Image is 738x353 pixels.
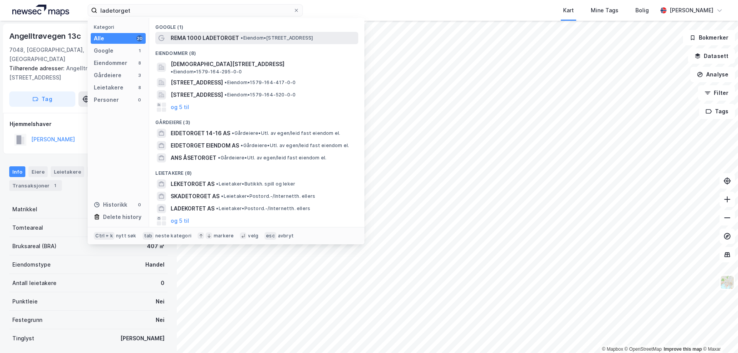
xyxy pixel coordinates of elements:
div: Personer [94,95,119,104]
a: OpenStreetMap [625,346,662,352]
span: Tilhørende adresser: [9,65,66,71]
div: Gårdeiere (3) [149,113,364,127]
button: Filter [698,85,735,101]
span: • [241,35,243,41]
span: [DEMOGRAPHIC_DATA][STREET_ADDRESS] [171,60,284,69]
div: Hjemmelshaver [10,119,167,129]
button: Bokmerker [683,30,735,45]
div: 1 [136,48,143,54]
iframe: Chat Widget [700,316,738,353]
span: Leietaker • Postord.-/Internetth. ellers [216,206,310,212]
button: Analyse [690,67,735,82]
div: Leietakere [94,83,123,92]
div: Punktleie [12,297,38,306]
div: Angelltrøvegen 13b, [STREET_ADDRESS] [9,64,161,82]
div: Handel [145,260,165,269]
span: • [224,80,227,85]
img: Z [720,275,735,290]
div: 1 [51,182,59,189]
div: Kategori [94,24,146,30]
div: Festegrunn [12,315,42,325]
a: Improve this map [664,346,702,352]
div: Google [94,46,113,55]
div: Eiendommer (8) [149,44,364,58]
span: Leietaker • Postord.-/Internetth. ellers [221,193,315,199]
div: velg [248,233,258,239]
span: Gårdeiere • Utl. av egen/leid fast eiendom el. [241,143,349,149]
div: 8 [136,85,143,91]
span: LEKETORGET AS [171,179,214,189]
span: • [221,193,223,199]
div: 8 [136,60,143,66]
div: Eiendomstype [12,260,51,269]
span: [STREET_ADDRESS] [171,90,223,99]
span: [STREET_ADDRESS] [171,78,223,87]
input: Søk på adresse, matrikkel, gårdeiere, leietakere eller personer [97,5,293,16]
button: Tags [699,104,735,119]
span: REMA 1000 LADETORGET [171,33,239,43]
div: Antall leietakere [12,278,57,288]
div: Ctrl + k [94,232,115,240]
div: markere [214,233,234,239]
div: [PERSON_NAME] [670,6,713,15]
div: Historikk [94,200,127,209]
div: 0 [136,97,143,103]
div: Alle [94,34,104,43]
div: Bruksareal (BRA) [12,242,57,251]
span: • [216,206,218,211]
div: 7048, [GEOGRAPHIC_DATA], [GEOGRAPHIC_DATA] [9,45,108,64]
button: Tag [9,91,75,107]
span: Gårdeiere • Utl. av egen/leid fast eiendom el. [232,130,340,136]
span: • [224,92,227,98]
span: Eiendom • [STREET_ADDRESS] [241,35,313,41]
button: Datasett [688,48,735,64]
div: Bolig [635,6,649,15]
div: Nei [156,297,165,306]
div: Datasett [87,166,116,177]
span: ANS ÅSETORGET [171,153,216,162]
div: Info [9,166,25,177]
div: 20 [136,35,143,41]
span: • [218,155,220,161]
div: Transaksjoner [9,180,62,191]
button: og 5 til [171,103,189,112]
span: Gårdeiere • Utl. av egen/leid fast eiendom el. [218,155,326,161]
div: esc [264,232,276,240]
span: Eiendom • 1579-164-417-0-0 [224,80,296,86]
div: Tinglyst [12,334,34,343]
div: avbryt [278,233,294,239]
span: • [241,143,243,148]
div: Leietakere [51,166,84,177]
span: • [232,130,234,136]
div: Eiere [28,166,48,177]
div: [PERSON_NAME] [120,334,165,343]
div: neste kategori [155,233,191,239]
div: Angelltrøvegen 13c [9,30,82,42]
div: tab [143,232,154,240]
span: • [171,69,173,75]
span: LADEKORTET AS [171,204,214,213]
span: EIDETORGET EIENDOM AS [171,141,239,150]
div: Google (1) [149,18,364,32]
div: Eiendommer [94,58,127,68]
span: SKADETORGET AS [171,192,219,201]
span: Eiendom • 1579-164-295-0-0 [171,69,242,75]
span: EIDETORGET 14-16 AS [171,129,230,138]
div: Nei [156,315,165,325]
button: og 5 til [171,216,189,225]
div: 3 [136,72,143,78]
div: Leietakere (8) [149,164,364,178]
div: Mine Tags [591,6,618,15]
span: • [216,181,218,187]
div: nytt søk [116,233,136,239]
span: Leietaker • Butikkh. spill og leker [216,181,295,187]
div: 0 [161,278,165,288]
a: Mapbox [602,346,623,352]
div: Kart [563,6,574,15]
span: Eiendom • 1579-164-520-0-0 [224,92,296,98]
div: Gårdeiere [94,71,121,80]
div: 0 [136,202,143,208]
div: 407 ㎡ [147,242,165,251]
div: Kontrollprogram for chat [700,316,738,353]
div: Matrikkel [12,205,37,214]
